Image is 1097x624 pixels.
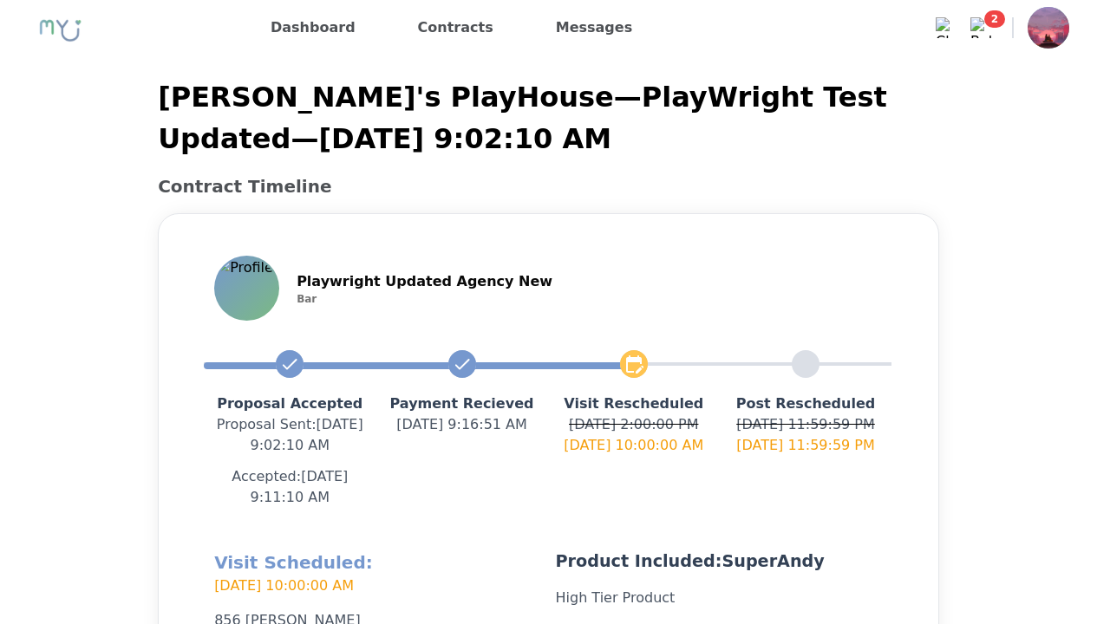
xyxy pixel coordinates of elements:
[548,393,720,414] p: Visit Rescheduled
[214,575,541,596] p: [DATE] 10:00:00 AM
[297,292,552,306] p: Bar
[204,393,375,414] p: Proposal Accepted
[556,549,883,574] p: Product Included: SuperAndy
[158,76,939,159] p: [PERSON_NAME]'s PlayHouse — PlayWright Test Updated — [DATE] 9:02:10 AM
[204,414,375,456] p: Proposal Sent : [DATE] 9:02:10 AM
[1028,7,1069,49] img: Profile
[720,414,891,435] p: [DATE] 11:59:59 PM
[264,14,362,42] a: Dashboard
[548,435,720,456] p: [DATE] 10:00:00 AM
[720,435,891,456] p: [DATE] 11:59:59 PM
[970,17,991,38] img: Bell
[984,10,1005,28] span: 2
[216,257,278,319] img: Profile
[214,549,541,596] h2: Visit Scheduled:
[548,414,720,435] p: [DATE] 2:00:00 PM
[204,466,375,508] p: Accepted: [DATE] 9:11:10 AM
[936,17,957,38] img: Chat
[158,173,939,199] h2: Contract Timeline
[411,14,500,42] a: Contracts
[375,414,547,435] p: [DATE] 9:16:51 AM
[549,14,639,42] a: Messages
[375,393,547,414] p: Payment Recieved
[297,271,552,292] p: Playwright Updated Agency New
[556,588,883,608] p: High Tier Product
[720,393,891,414] p: Post Rescheduled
